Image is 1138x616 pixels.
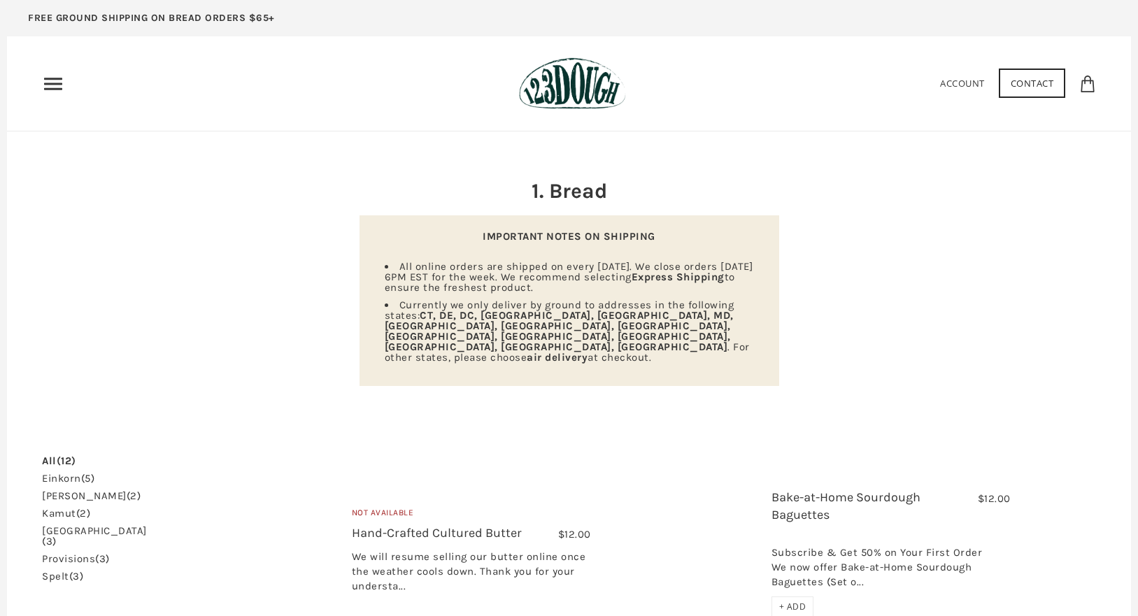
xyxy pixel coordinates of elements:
[940,77,985,89] a: Account
[28,10,275,26] p: FREE GROUND SHIPPING ON BREAD ORDERS $65+
[42,526,147,547] a: [GEOGRAPHIC_DATA](3)
[352,525,522,540] a: Hand-Crafted Cultured Butter
[42,554,110,564] a: provisions(3)
[360,176,779,206] h2: 1. Bread
[127,489,141,502] span: (2)
[978,492,1011,505] span: $12.00
[81,472,95,485] span: (5)
[527,351,588,364] strong: air delivery
[352,506,591,525] div: Not Available
[558,528,591,540] span: $12.00
[57,454,76,467] span: (12)
[7,7,296,36] a: FREE GROUND SHIPPING ON BREAD ORDERS $65+
[771,531,1011,596] div: Subscribe & Get 50% on Your First Order We now offer Bake-at-Home Sourdough Baguettes (Set o...
[483,230,655,243] strong: IMPORTANT NOTES ON SHIPPING
[42,571,83,582] a: spelt(3)
[771,489,920,522] a: Bake-at-Home Sourdough Baguettes
[42,535,57,547] span: (3)
[95,552,110,565] span: (3)
[385,299,750,364] span: Currently we only deliver by ground to addresses in the following states: . For other states, ple...
[76,507,91,520] span: (2)
[779,601,806,613] span: + ADD
[632,271,725,283] strong: Express Shipping
[42,473,94,484] a: einkorn(5)
[69,570,84,582] span: (3)
[42,73,64,95] nav: Primary
[385,260,753,294] span: All online orders are shipped on every [DATE]. We close orders [DATE] 6PM EST for the week. We re...
[519,57,626,110] img: 123Dough Bakery
[42,456,76,466] a: All(12)
[999,69,1066,98] a: Contact
[42,508,90,519] a: kamut(2)
[352,550,591,601] div: We will resume selling our butter online once the weather cools down. Thank you for your understa...
[385,309,734,353] strong: CT, DE, DC, [GEOGRAPHIC_DATA], [GEOGRAPHIC_DATA], MD, [GEOGRAPHIC_DATA], [GEOGRAPHIC_DATA], [GEOG...
[42,491,141,501] a: [PERSON_NAME](2)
